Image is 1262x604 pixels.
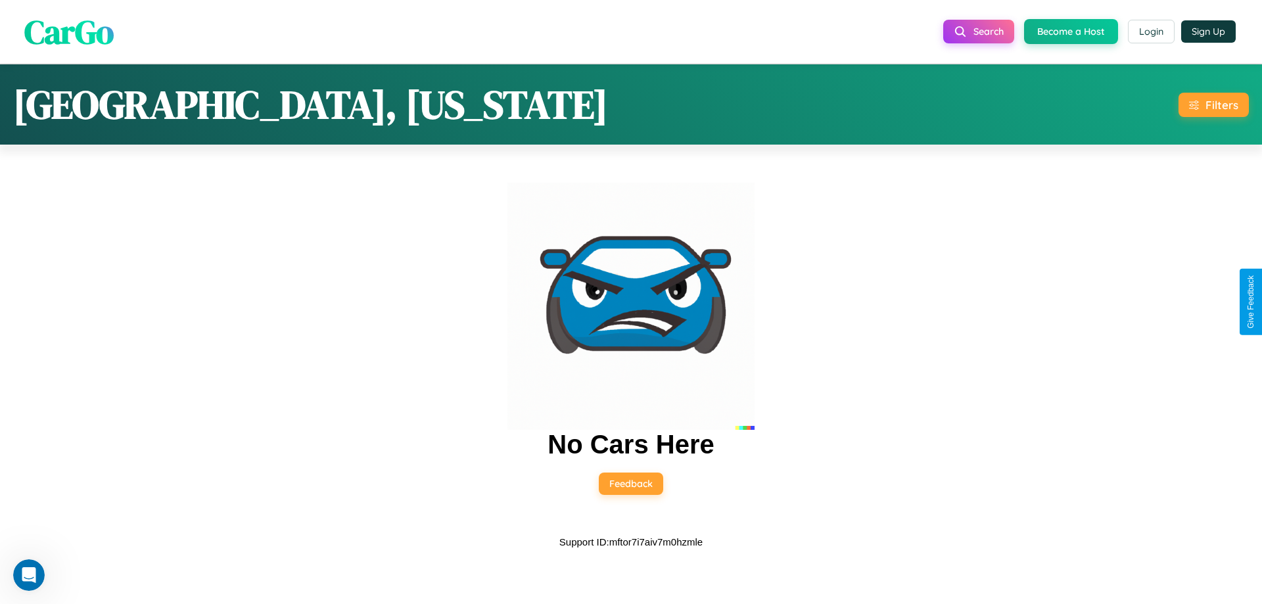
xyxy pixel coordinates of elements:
span: Search [973,26,1004,37]
button: Become a Host [1024,19,1118,44]
h2: No Cars Here [548,430,714,459]
img: car [507,183,755,430]
div: Give Feedback [1246,275,1255,329]
button: Feedback [599,473,663,495]
button: Search [943,20,1014,43]
p: Support ID: mftor7i7aiv7m0hzmle [559,533,703,551]
div: Filters [1205,98,1238,112]
span: CarGo [24,9,114,54]
iframe: Intercom live chat [13,559,45,591]
button: Sign Up [1181,20,1236,43]
h1: [GEOGRAPHIC_DATA], [US_STATE] [13,78,608,131]
button: Login [1128,20,1175,43]
button: Filters [1179,93,1249,117]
